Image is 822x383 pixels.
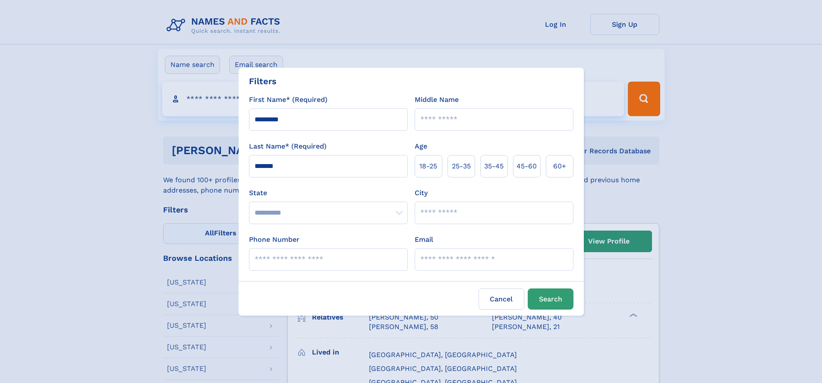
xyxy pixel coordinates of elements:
[452,161,471,171] span: 25‑35
[553,161,566,171] span: 60+
[249,234,299,245] label: Phone Number
[528,288,573,310] button: Search
[517,161,537,171] span: 45‑60
[249,141,327,152] label: Last Name* (Required)
[484,161,504,171] span: 35‑45
[415,95,459,105] label: Middle Name
[415,141,427,152] label: Age
[249,188,408,198] label: State
[249,95,328,105] label: First Name* (Required)
[415,188,428,198] label: City
[479,288,524,310] label: Cancel
[249,75,277,88] div: Filters
[415,234,433,245] label: Email
[419,161,437,171] span: 18‑25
